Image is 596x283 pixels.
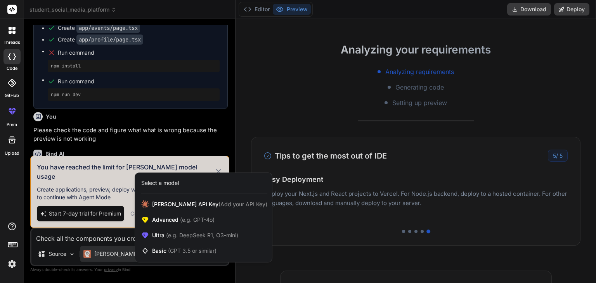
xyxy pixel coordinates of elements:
div: Select a model [141,179,179,187]
span: Advanced [152,216,215,224]
label: code [7,65,17,72]
span: [PERSON_NAME] API Key [152,200,267,208]
span: (e.g. DeepSeek R1, O3-mini) [165,232,238,238]
label: Upload [5,150,19,157]
label: prem [7,121,17,128]
span: Ultra [152,231,238,239]
span: Basic [152,247,217,255]
span: (GPT 3.5 or similar) [168,247,217,254]
label: threads [3,39,20,46]
label: GitHub [5,92,19,99]
span: (Add your API Key) [218,201,267,207]
span: (e.g. GPT-4o) [178,216,215,223]
img: settings [5,257,19,271]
